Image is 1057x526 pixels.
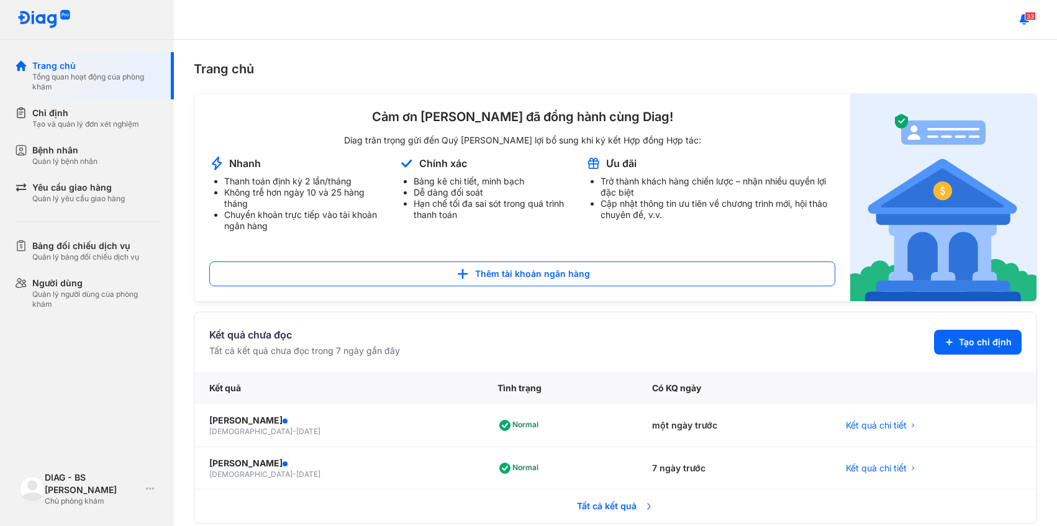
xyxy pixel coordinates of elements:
[569,492,661,520] span: Tất cả kết quả
[32,107,139,119] div: Chỉ định
[419,156,467,170] div: Chính xác
[850,94,1037,301] img: account-announcement
[399,156,414,171] img: account-announcement
[637,447,831,490] div: 7 ngày trước
[32,194,125,204] div: Quản lý yêu cầu giao hàng
[229,156,261,170] div: Nhanh
[194,372,483,404] div: Kết quả
[32,72,159,92] div: Tổng quan hoạt động của phòng khám
[606,156,637,170] div: Ưu đãi
[32,277,159,289] div: Người dùng
[637,404,831,447] div: một ngày trước
[209,414,468,427] div: [PERSON_NAME]
[414,187,571,198] li: Dễ dàng đối soát
[32,144,98,156] div: Bệnh nhân
[497,415,543,435] div: Normal
[586,156,601,171] img: account-announcement
[483,372,637,404] div: Tình trạng
[45,471,141,496] div: DIAG - BS [PERSON_NAME]
[45,496,141,506] div: Chủ phòng khám
[209,261,835,286] button: Thêm tài khoản ngân hàng
[32,156,98,166] div: Quản lý bệnh nhân
[209,156,224,171] img: account-announcement
[637,372,831,404] div: Có KQ ngày
[209,469,293,479] span: [DEMOGRAPHIC_DATA]
[32,60,159,72] div: Trang chủ
[32,119,139,129] div: Tạo và quản lý đơn xét nghiệm
[296,469,320,479] span: [DATE]
[497,458,543,478] div: Normal
[194,60,1037,78] div: Trang chủ
[209,135,835,146] div: Diag trân trọng gửi đến Quý [PERSON_NAME] lợi bổ sung khi ký kết Hợp đồng Hợp tác:
[601,176,835,198] li: Trở thành khách hàng chiến lược – nhận nhiều quyền lợi đặc biệt
[209,109,835,125] div: Cảm ơn [PERSON_NAME] đã đồng hành cùng Diag!
[293,469,296,479] span: -
[17,10,71,29] img: logo
[32,252,139,262] div: Quản lý bảng đối chiếu dịch vụ
[224,209,384,232] li: Chuyển khoản trực tiếp vào tài khoản ngân hàng
[414,198,571,220] li: Hạn chế tối đa sai sót trong quá trình thanh toán
[1025,12,1036,20] span: 33
[209,457,468,469] div: [PERSON_NAME]
[209,327,400,342] div: Kết quả chưa đọc
[32,289,159,309] div: Quản lý người dùng của phòng khám
[209,427,293,436] span: [DEMOGRAPHIC_DATA]
[293,427,296,436] span: -
[224,187,384,209] li: Không trễ hơn ngày 10 và 25 hàng tháng
[934,330,1022,355] button: Tạo chỉ định
[601,198,835,220] li: Cập nhật thông tin ưu tiên về chương trình mới, hội thảo chuyên đề, v.v.
[32,181,125,194] div: Yêu cầu giao hàng
[296,427,320,436] span: [DATE]
[32,240,139,252] div: Bảng đối chiếu dịch vụ
[846,462,907,474] span: Kết quả chi tiết
[414,176,571,187] li: Bảng kê chi tiết, minh bạch
[209,345,400,357] div: Tất cả kết quả chưa đọc trong 7 ngày gần đây
[959,336,1012,348] span: Tạo chỉ định
[20,476,45,501] img: logo
[846,419,907,432] span: Kết quả chi tiết
[224,176,384,187] li: Thanh toán định kỳ 2 lần/tháng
